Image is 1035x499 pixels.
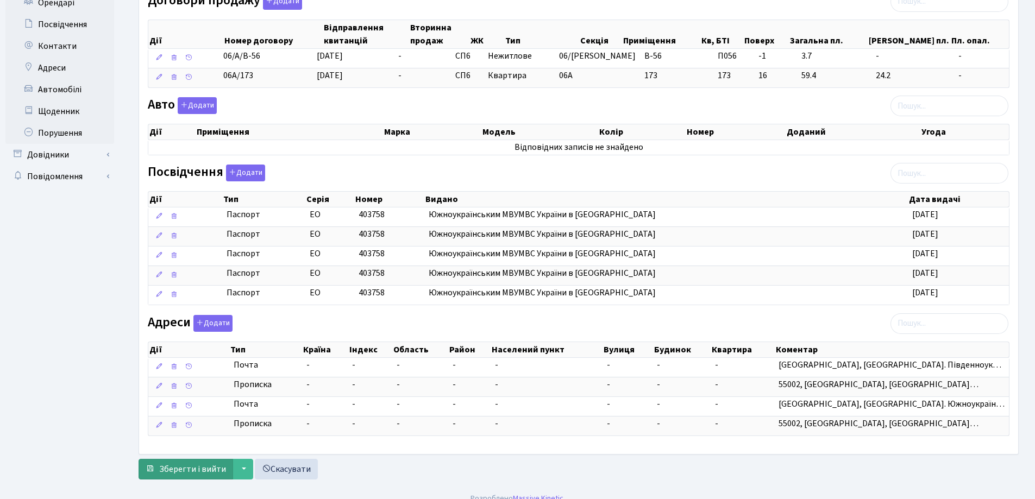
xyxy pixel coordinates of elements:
span: [GEOGRAPHIC_DATA], [GEOGRAPHIC_DATA]. Південноук… [779,359,1001,371]
span: [DATE] [317,50,343,62]
button: Авто [178,97,217,114]
th: Номер [354,192,424,207]
th: Видано [424,192,908,207]
span: - [352,418,355,429]
th: Будинок [653,342,711,357]
span: Паспорт [227,248,301,260]
span: 403758 [359,287,385,299]
span: - [397,418,400,429]
span: 403758 [359,228,385,240]
span: - [352,378,355,390]
span: ЕО [310,287,321,299]
span: - [715,359,718,371]
span: - [453,398,456,410]
th: Загальна пл. [789,20,868,48]
th: Населений пункт [491,342,603,357]
span: Южноукраїнським МВУМВС України в [GEOGRAPHIC_DATA] [429,267,656,279]
th: Дії [148,20,223,48]
th: ЖК [469,20,504,48]
th: Країна [302,342,348,357]
span: 06/А/В-56 [223,50,260,62]
span: Почта [234,398,258,410]
span: Прописка [234,418,272,430]
span: [DATE] [912,209,938,220]
span: Квартира [488,70,550,82]
span: - [715,418,718,429]
th: Номер договору [223,20,322,48]
span: - [958,70,1005,82]
th: Кв, БТІ [700,20,743,48]
span: Почта [234,359,258,371]
th: Квартира [711,342,774,357]
th: Тип [229,342,302,357]
th: Коментар [775,342,1009,357]
span: -1 [758,50,793,62]
input: Пошук... [890,313,1008,334]
th: Поверх [743,20,789,48]
span: [DATE] [317,70,343,81]
th: Область [392,342,448,357]
span: [DATE] [912,287,938,299]
a: Додати [175,96,217,115]
span: - [607,398,610,410]
span: - [397,359,400,371]
span: - [453,378,456,390]
th: Пл. опал. [950,20,1009,48]
span: - [398,70,402,81]
input: Пошук... [890,96,1008,116]
a: Контакти [5,35,114,57]
span: 55002, [GEOGRAPHIC_DATA], [GEOGRAPHIC_DATA]… [779,378,978,390]
a: Скасувати [255,459,318,479]
span: [DATE] [912,248,938,260]
span: [DATE] [912,228,938,240]
span: Южноукраїнським МВУМВС України в [GEOGRAPHIC_DATA] [429,287,656,299]
span: [GEOGRAPHIC_DATA], [GEOGRAPHIC_DATA]. Южноукраїн… [779,398,1005,410]
span: Южноукраїнським МВУМВС України в [GEOGRAPHIC_DATA] [429,228,656,240]
th: Дії [148,342,229,357]
span: Паспорт [227,209,301,221]
th: Відправлення квитанцій [323,20,409,48]
th: Дії [148,124,196,140]
th: Дії [148,192,222,207]
label: Авто [148,97,217,114]
span: - [715,378,718,390]
span: 06А [559,70,573,81]
span: - [495,398,498,410]
span: ЕО [310,248,321,260]
button: Зберегти і вийти [139,459,233,479]
span: Нежитлове [488,50,550,62]
button: Посвідчення [226,165,265,181]
th: Вторинна продаж [409,20,469,48]
span: 3.7 [801,50,867,62]
span: Паспорт [227,287,301,299]
span: - [397,378,400,390]
span: - [306,378,344,391]
th: Номер [686,124,786,140]
span: Паспорт [227,228,301,241]
span: - [607,418,610,429]
span: 59.4 [801,70,867,82]
span: 403758 [359,267,385,279]
span: - [495,378,498,390]
label: Адреси [148,315,233,332]
input: Пошук... [890,163,1008,184]
span: 173 [718,70,749,82]
th: Секція [579,20,622,48]
span: 16 [758,70,793,82]
th: Доданий [786,124,921,140]
span: - [306,359,344,371]
span: ЕО [310,267,321,279]
span: [DATE] [912,267,938,279]
a: Додати [191,313,233,332]
span: - [453,359,456,371]
span: - [495,418,498,429]
a: Щоденник [5,100,114,122]
span: - [657,359,660,371]
span: Южноукраїнським МВУМВС України в [GEOGRAPHIC_DATA] [429,209,656,220]
th: Колір [598,124,686,140]
span: - [657,398,660,410]
span: - [306,398,344,410]
span: Зберегти і вийти [159,463,226,475]
span: 173 [644,70,657,81]
th: Серія [305,192,354,207]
